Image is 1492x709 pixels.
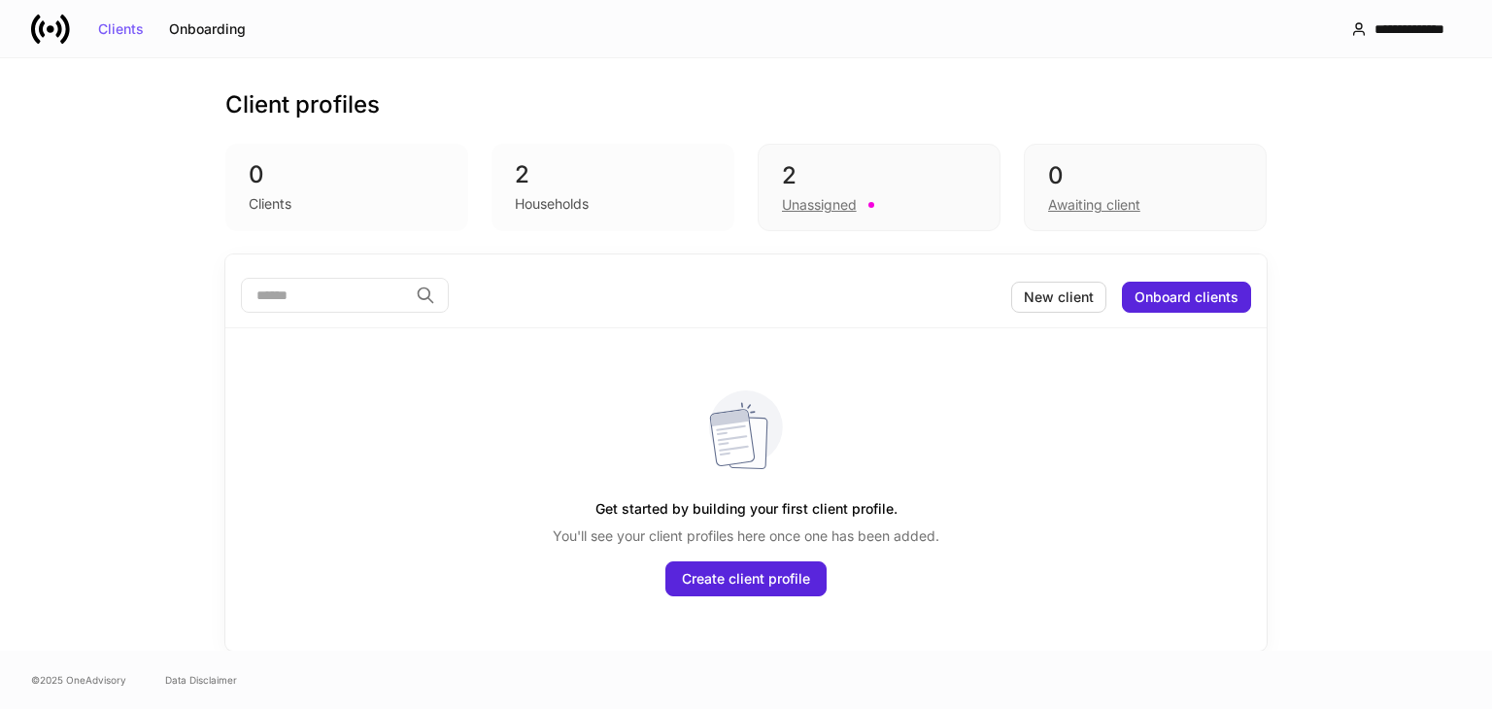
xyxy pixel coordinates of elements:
div: 0 [1048,160,1242,191]
div: 0Awaiting client [1024,144,1267,231]
h3: Client profiles [225,89,380,120]
div: Clients [98,22,144,36]
div: Awaiting client [1048,195,1140,215]
button: Onboard clients [1122,282,1251,313]
div: 2 [515,159,711,190]
button: Onboarding [156,14,258,45]
div: New client [1024,290,1094,304]
button: New client [1011,282,1106,313]
div: Create client profile [682,572,810,586]
a: Data Disclaimer [165,672,237,688]
p: You'll see your client profiles here once one has been added. [553,526,939,546]
div: Unassigned [782,195,857,215]
div: Households [515,194,589,214]
div: 2Unassigned [758,144,1000,231]
div: Onboarding [169,22,246,36]
div: Onboard clients [1135,290,1238,304]
button: Create client profile [665,561,827,596]
div: 2 [782,160,976,191]
span: © 2025 OneAdvisory [31,672,126,688]
div: 0 [249,159,445,190]
h5: Get started by building your first client profile. [595,491,898,526]
button: Clients [85,14,156,45]
div: Clients [249,194,291,214]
